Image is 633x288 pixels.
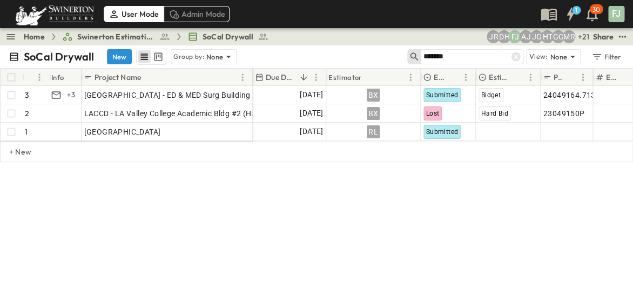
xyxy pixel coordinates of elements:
span: LACCD - LA Valley College Academic Bldg #2 (Hard Bid) [84,108,280,119]
button: Menu [524,71,537,84]
p: + New [9,146,16,157]
div: Info [51,62,64,92]
div: Gerrad Gerber (gerrad.gerber@swinerton.com) [551,30,564,43]
a: SoCal Drywall [187,31,268,42]
div: + 3 [65,89,78,102]
span: Submitted [426,128,459,136]
span: 23049150P [543,108,585,119]
p: Group by: [173,51,204,62]
button: Menu [404,71,417,84]
span: [DATE] [300,125,323,138]
button: Menu [459,71,472,84]
div: Daryll Hayward (daryll.hayward@swinerton.com) [497,30,510,43]
button: Menu [576,71,589,84]
button: Sort [143,71,155,83]
p: + 21 [577,31,588,42]
h6: 1 [575,6,577,15]
button: Sort [618,71,630,83]
button: FJ [607,5,625,23]
button: Menu [236,71,249,84]
div: # [22,69,49,86]
img: 6c363589ada0b36f064d841b69d3a419a338230e66bb0a533688fa5cc3e9e735.png [13,3,96,25]
p: 1 [25,126,28,137]
p: Estimate Round [606,72,616,83]
p: View: [529,51,548,63]
button: Filter [587,49,624,64]
button: 1 [560,4,581,24]
a: Home [24,31,45,42]
p: None [206,51,224,62]
button: Menu [309,71,322,84]
p: SoCal Drywall [24,49,94,64]
nav: breadcrumbs [24,31,275,42]
button: Sort [564,71,576,83]
span: Hard Bid [481,110,508,117]
p: Estimate Type [489,72,510,83]
div: User Mode [104,6,164,22]
span: SoCal Drywall [203,31,253,42]
div: Info [49,69,82,86]
p: P-Code [554,72,562,83]
div: FJ [608,6,624,22]
button: row view [138,50,151,63]
div: Estimator [326,69,421,86]
span: Lost [426,110,440,117]
p: None [550,51,567,62]
div: Joshua Russell (joshua.russell@swinerton.com) [487,30,500,43]
div: Admin Mode [164,6,230,22]
div: Haaris Tahmas (haaris.tahmas@swinerton.com) [541,30,554,43]
div: Francisco J. Sanchez (frsanchez@swinerton.com) [508,30,521,43]
div: Jorge Garcia (jorgarcia@swinerton.com) [530,30,543,43]
span: Bidget [481,91,501,99]
button: Sort [365,71,376,83]
button: Sort [26,71,38,83]
span: [DATE] [300,107,323,119]
button: Sort [298,71,309,83]
span: [GEOGRAPHIC_DATA] [84,126,161,137]
a: Swinerton Estimating [62,31,170,42]
div: Share [592,31,614,42]
p: 30 [592,5,600,14]
span: [GEOGRAPHIC_DATA] - ED & MED Surg Building Addition [84,90,282,101]
div: Filter [591,51,622,63]
div: Estimator [328,62,362,92]
button: Sort [447,71,459,83]
button: Sort [512,71,524,83]
div: Anthony Jimenez (anthony.jimenez@swinerton.com) [519,30,532,43]
span: Swinerton Estimating [77,31,155,42]
div: Meghana Raj (meghana.raj@swinerton.com) [562,30,575,43]
button: Menu [33,71,46,84]
span: Submitted [426,91,459,99]
div: table view [136,49,166,65]
p: 2 [25,108,29,119]
button: test [616,30,629,43]
div: BX [367,107,380,120]
button: kanban view [151,50,165,63]
div: BX [367,89,380,102]
span: [DATE] [300,89,323,101]
p: Project Name [95,72,141,83]
div: RL [367,125,380,138]
p: Due Date [266,72,295,83]
p: 3 [25,90,29,101]
p: Estimate Status [434,72,445,83]
button: New [107,49,132,64]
